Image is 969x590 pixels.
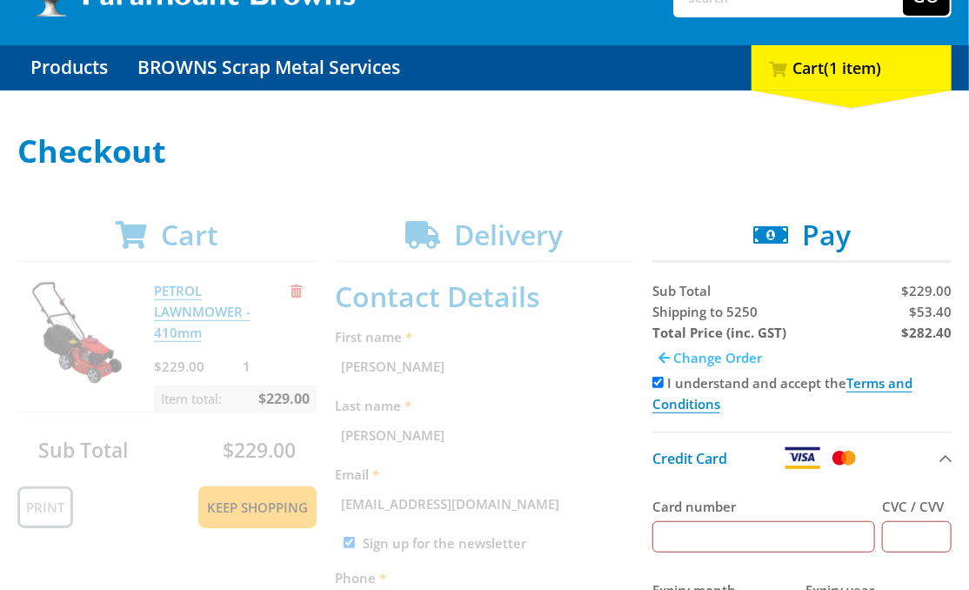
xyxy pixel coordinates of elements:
[784,447,822,469] img: Visa
[652,377,664,388] input: Please accept the terms and conditions.
[901,324,952,341] strong: $282.40
[652,374,912,413] label: I understand and accept the
[909,303,952,320] span: $53.40
[824,57,881,78] span: (1 item)
[673,349,762,366] span: Change Order
[652,343,768,372] a: Change Order
[124,45,413,91] a: Go to the BROWNS Scrap Metal Services page
[17,45,121,91] a: Go to the Products page
[652,282,711,299] span: Sub Total
[652,324,786,341] strong: Total Price (inc. GST)
[652,496,875,517] label: Card number
[829,447,859,469] img: Mastercard
[882,496,952,517] label: CVC / CVV
[652,449,727,468] span: Credit Card
[652,303,758,320] span: Shipping to 5250
[802,216,851,253] span: Pay
[901,282,952,299] span: $229.00
[752,45,952,91] div: Cart
[652,432,952,483] button: Credit Card
[17,134,952,169] h1: Checkout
